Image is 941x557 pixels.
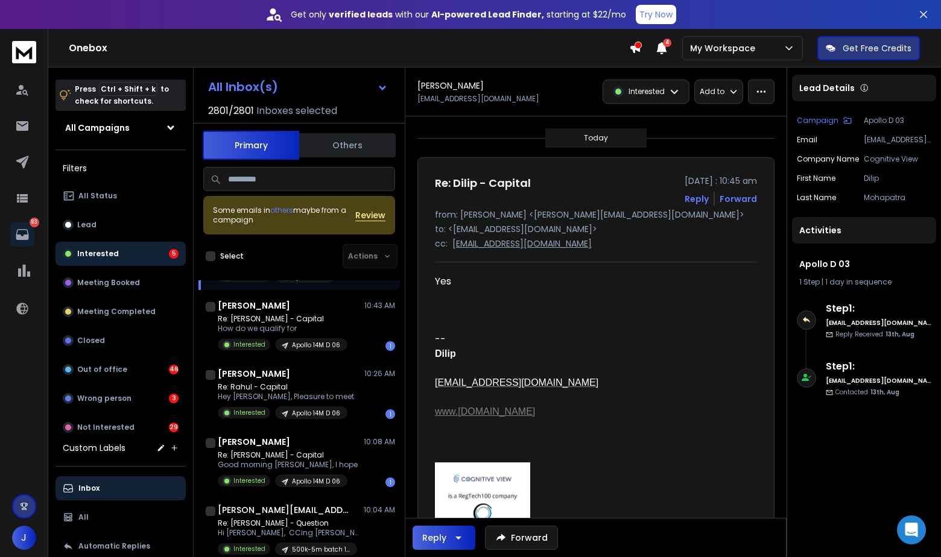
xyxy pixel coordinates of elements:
p: Company Name [797,154,859,164]
p: All Status [78,191,117,201]
p: Interested [233,340,265,349]
p: Apollo 14M D 06 [292,477,340,486]
h6: [EMAIL_ADDRESS][DOMAIN_NAME] [826,376,931,385]
p: Re: [PERSON_NAME] - Question [218,518,363,528]
p: Lead Details [799,82,855,94]
button: Campaign [797,116,852,125]
h1: Onebox [69,41,629,55]
button: Out of office46 [55,357,186,382]
button: Meeting Booked [55,271,186,295]
span: 1 day in sequence [825,277,892,287]
span: others [270,205,293,215]
p: [EMAIL_ADDRESS][DOMAIN_NAME] [452,238,592,250]
p: 10:04 AM [364,505,395,515]
h1: All Inbox(s) [208,81,278,93]
p: First Name [797,174,835,183]
h1: [PERSON_NAME] [218,436,290,448]
p: 83 [30,218,39,227]
div: 1 [385,477,395,487]
div: 1 [385,341,395,351]
p: Add to [700,87,724,96]
button: Reply [413,526,475,550]
h1: [PERSON_NAME] [218,368,290,380]
h6: [EMAIL_ADDRESS][DOMAIN_NAME] [826,318,931,327]
p: to: <[EMAIL_ADDRESS][DOMAIN_NAME]> [435,223,757,235]
p: Closed [77,336,105,345]
p: [EMAIL_ADDRESS][DOMAIN_NAME] [864,135,931,145]
p: Good morning [PERSON_NAME], I hope [218,460,358,470]
div: Reply [422,532,446,544]
span: Dilip [435,348,456,359]
p: 500k-5m batch 10 -- rerun [292,545,350,554]
p: Today [584,133,608,143]
p: Try Now [639,8,673,20]
p: Last Name [797,193,836,203]
button: All Campaigns [55,116,186,140]
button: Others [299,132,396,159]
p: Interested [77,249,119,259]
div: 5 [169,249,179,259]
div: Activities [792,217,936,244]
p: Contacted [835,388,899,397]
p: Interested [629,87,665,96]
p: Apollo 14M D 06 [292,341,340,350]
button: J [12,526,36,550]
p: All [78,512,89,522]
button: Reply [685,193,709,205]
div: Open Intercom Messenger [897,515,926,544]
button: Not Interested29 [55,415,186,439]
div: 29 [169,423,179,432]
p: Get Free Credits [843,42,911,54]
h6: Step 1 : [826,301,931,316]
p: Mohapatra [864,193,931,203]
h3: Custom Labels [63,442,125,454]
label: Select [220,251,244,261]
div: | [799,277,929,287]
span: 2801 / 2801 [208,104,254,118]
p: [DATE] : 10:45 am [685,175,757,187]
h1: All Campaigns [65,122,130,134]
p: Lead [77,220,97,230]
p: [EMAIL_ADDRESS][DOMAIN_NAME] [417,94,539,104]
p: Wrong person [77,394,131,403]
strong: AI-powered Lead Finder, [431,8,544,20]
p: Re: [PERSON_NAME] - Capital [218,314,347,324]
p: Reply Received [835,330,914,339]
p: Dilip [864,174,931,183]
p: Campaign [797,116,838,125]
h3: Filters [55,160,186,177]
h6: Step 1 : [826,359,931,374]
p: Automatic Replies [78,541,150,551]
p: Email [797,135,817,145]
button: Forward [485,526,558,550]
a: www. [435,406,458,417]
button: Get Free Credits [817,36,920,60]
div: 1 [385,409,395,419]
span: 1 Step [799,277,820,287]
p: from: [PERSON_NAME] <[PERSON_NAME][EMAIL_ADDRESS][DOMAIN_NAME]> [435,209,757,221]
strong: verified leads [329,8,393,20]
p: Meeting Booked [77,278,140,288]
button: Try Now [636,5,676,24]
p: Apollo 14M D 06 [292,409,340,418]
h1: [PERSON_NAME][EMAIL_ADDRESS][DOMAIN_NAME] [218,504,350,516]
span: 13th, Aug [886,330,914,339]
p: 10:26 AM [364,369,395,379]
button: Lead [55,213,186,237]
span: 4 [663,39,671,47]
button: Primary [203,131,299,160]
h1: [PERSON_NAME] [218,300,290,312]
p: Inbox [78,483,100,493]
p: Get only with our starting at $22/mo [291,8,626,20]
div: Some emails in maybe from a campaign [213,206,355,225]
p: cc: [435,238,448,250]
a: [EMAIL_ADDRESS][DOMAIN_NAME] [435,377,598,388]
div: 46 [169,365,179,374]
span: Ctrl + Shift + k [99,82,157,96]
div: Yes [435,274,747,289]
button: Review [355,209,385,221]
